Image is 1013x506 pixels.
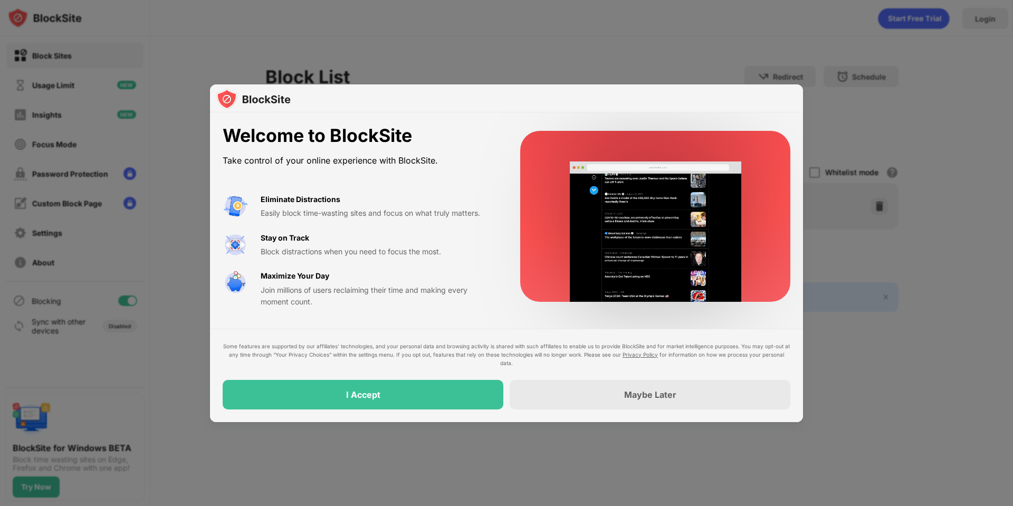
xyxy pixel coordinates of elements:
a: Privacy Policy [623,351,658,358]
div: Block distractions when you need to focus the most. [261,246,495,257]
div: I Accept [346,389,380,400]
img: value-avoid-distractions.svg [223,194,248,219]
div: Easily block time-wasting sites and focus on what truly matters. [261,207,495,219]
img: value-focus.svg [223,232,248,257]
div: Some features are supported by our affiliates’ technologies, and your personal data and browsing ... [223,342,790,367]
img: value-safe-time.svg [223,270,248,295]
div: Welcome to BlockSite [223,125,495,147]
div: Eliminate Distractions [261,194,340,205]
div: Take control of your online experience with BlockSite. [223,153,495,168]
div: Stay on Track [261,232,309,244]
img: logo-blocksite.svg [216,89,291,110]
div: Join millions of users reclaiming their time and making every moment count. [261,284,495,308]
div: Maximize Your Day [261,270,329,282]
div: Maybe Later [624,389,676,400]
